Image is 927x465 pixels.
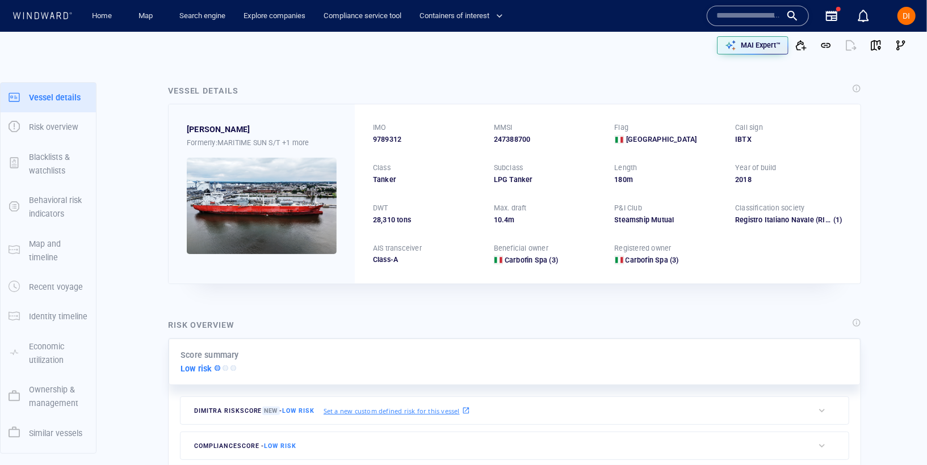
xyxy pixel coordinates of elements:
p: Length [615,163,637,173]
div: Registro Italiano Navale (RINA) [735,215,842,225]
a: Recent voyage [1,281,96,292]
a: Economic utilization [1,347,96,358]
div: 28,310 tons [373,215,480,225]
a: Map [134,6,161,26]
p: Subclass [494,163,523,173]
span: Class-A [373,255,398,264]
p: AIS transceiver [373,243,422,253]
p: MMSI [494,122,513,133]
a: Search engine [175,6,230,26]
span: 4 [504,215,508,224]
p: Ownership & management [29,383,88,411]
p: Class [373,163,391,173]
p: DWT [373,203,388,213]
button: Vessel details [1,83,96,112]
a: Carbofin Spa (3) [505,255,558,265]
a: Ownership & management [1,391,96,401]
div: [PERSON_NAME] [187,122,250,136]
a: Similar vessels [1,427,96,438]
p: Call sign [735,122,763,133]
p: Recent voyage [29,280,83,294]
p: Similar vessels [29,426,82,440]
button: Visual Link Analysis [888,33,913,58]
div: Formerly: MARITIME SUN S/T [187,137,337,149]
span: (1) [832,215,842,225]
button: Add to vessel list [788,33,813,58]
span: Containers of interest [420,10,503,23]
button: Home [84,6,120,26]
span: Dimitra risk score - [194,407,314,415]
button: Behavioral risk indicators [1,185,96,229]
div: Steamship Mutual [615,215,722,225]
span: m [627,175,633,184]
a: Home [88,6,117,26]
button: Economic utilization [1,332,96,375]
span: (3) [547,255,558,265]
div: Vessel details [168,84,238,98]
span: New [262,407,280,415]
p: Score summary [181,348,239,362]
p: Beneficial owner [494,243,548,253]
button: Blacklists & watchlists [1,142,96,186]
div: 247388700 [494,134,601,145]
span: 180 [615,175,627,184]
p: P&I Club [615,203,643,213]
p: Registered owner [615,243,672,253]
p: Vessel details [29,91,81,104]
button: Identity timeline [1,302,96,331]
span: m [509,215,515,224]
button: Map and timeline [1,229,96,273]
button: Risk overview [1,112,96,142]
span: 10 [494,215,502,224]
div: Registro Italiano Navale (RINA) [735,215,832,225]
p: +1 more [282,137,309,149]
div: 2018 [735,175,842,185]
p: Behavioral risk indicators [29,193,88,221]
img: 59ef435365a0450a92e0256c_0 [187,158,337,254]
a: Set a new custom defined risk for this vessel [324,404,470,417]
iframe: Chat [879,414,918,456]
button: Recent voyage [1,272,96,302]
span: Carbofin Spa [505,256,547,264]
button: DI [895,5,918,27]
a: Risk overview [1,121,96,132]
p: Blacklists & watchlists [29,150,88,178]
a: Identity timeline [1,311,96,322]
div: IBTX [735,134,842,145]
p: Economic utilization [29,340,88,367]
span: Low risk [264,442,296,450]
button: Containers of interest [415,6,513,26]
a: Carbofin Spa (3) [626,255,679,265]
p: Set a new custom defined risk for this vessel [324,406,460,416]
span: compliance score - [194,442,296,450]
button: MAI Expert™ [717,36,788,54]
p: Risk overview [29,120,78,134]
span: Low risk [282,407,314,415]
p: MAI Expert™ [741,40,781,50]
span: 9789312 [373,134,401,145]
div: Notification center [857,9,870,23]
p: Classification society [735,203,804,213]
span: Carbofin Spa [626,256,668,264]
div: Risk overview [168,318,234,332]
span: (3) [668,255,679,265]
span: ENRICO FERMI [187,122,250,136]
div: LPG Tanker [494,175,601,185]
a: Behavioral risk indicators [1,201,96,212]
button: Explore companies [239,6,310,26]
p: Identity timeline [29,310,87,323]
button: Map [129,6,166,26]
button: Similar vessels [1,418,96,448]
span: DI [903,11,911,20]
button: Get link [813,33,838,58]
a: Blacklists & watchlists [1,158,96,168]
p: Flag [615,122,629,133]
button: Ownership & management [1,375,96,418]
a: Compliance service tool [319,6,406,26]
a: Vessel details [1,91,96,102]
span: [GEOGRAPHIC_DATA] [626,134,697,145]
span: . [502,215,504,224]
div: Tanker [373,175,480,185]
